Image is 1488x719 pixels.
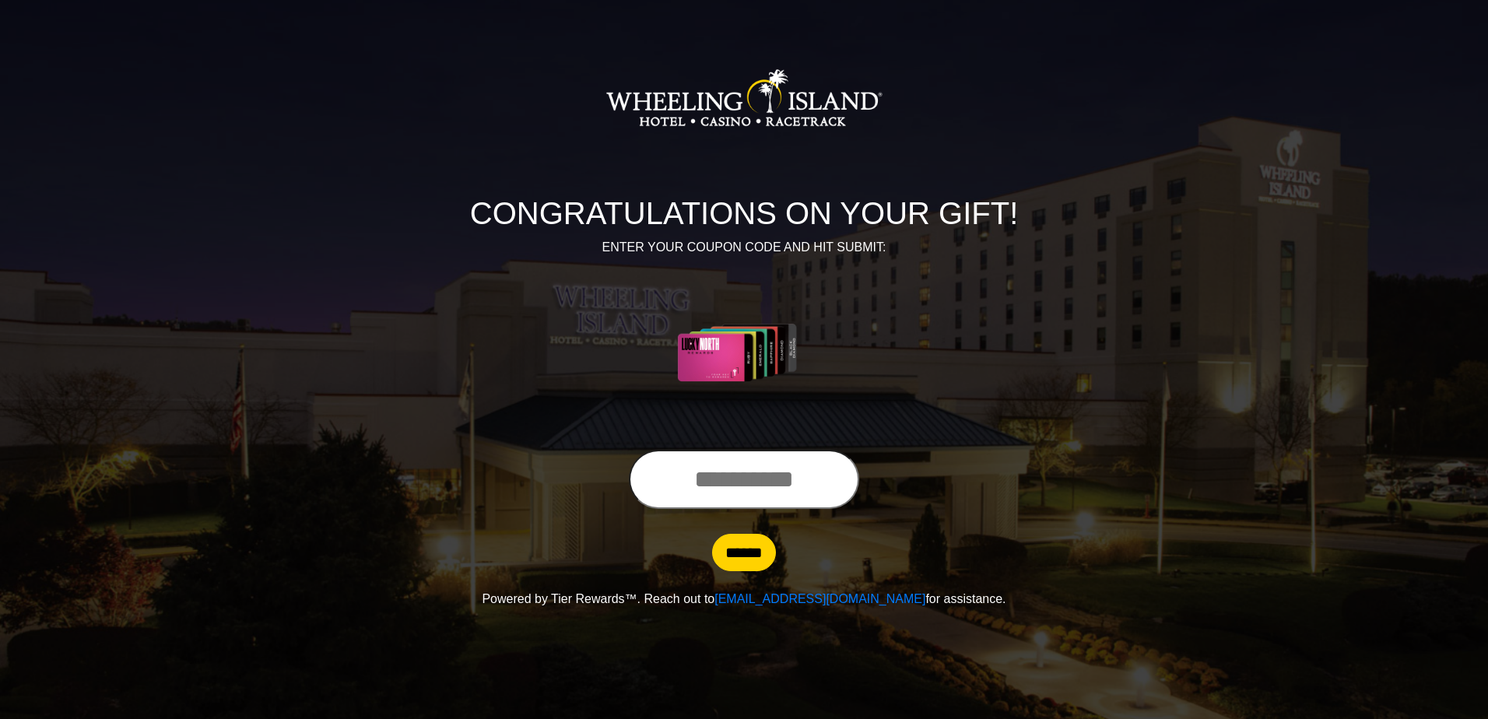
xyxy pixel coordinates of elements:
[640,275,848,431] img: Center Image
[605,20,883,176] img: Logo
[312,195,1176,232] h1: CONGRATULATIONS ON YOUR GIFT!
[312,238,1176,257] p: ENTER YOUR COUPON CODE AND HIT SUBMIT:
[482,592,1005,605] span: Powered by Tier Rewards™. Reach out to for assistance.
[714,592,925,605] a: [EMAIL_ADDRESS][DOMAIN_NAME]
